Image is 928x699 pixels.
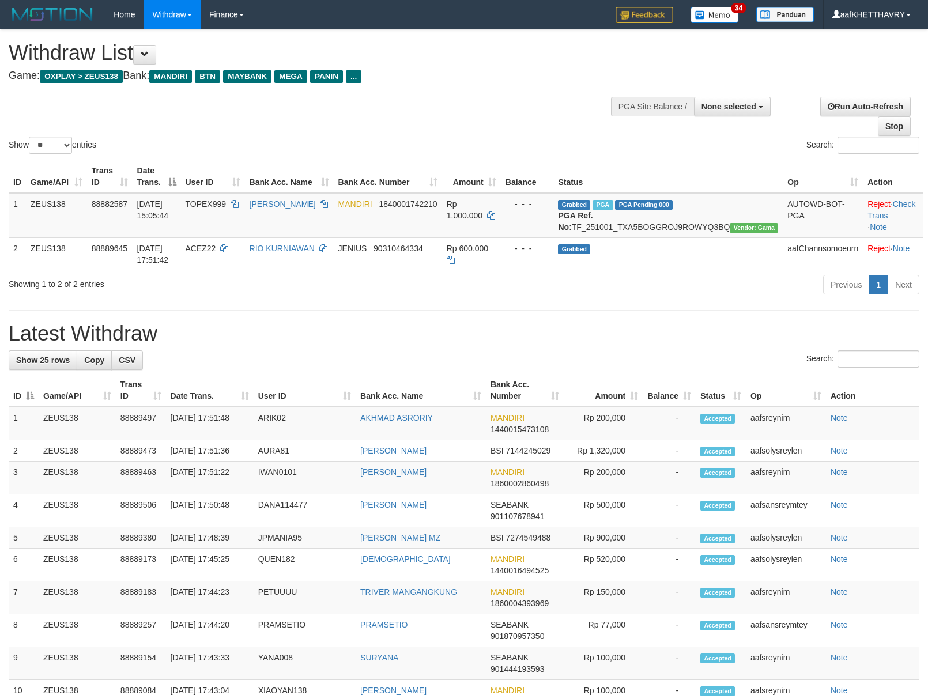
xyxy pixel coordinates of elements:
[558,244,590,254] span: Grabbed
[506,243,549,254] div: - - -
[39,527,116,549] td: ZEUS138
[878,116,911,136] a: Stop
[491,664,544,674] span: Copy 901444193593 to clipboard
[39,614,116,647] td: ZEUS138
[643,549,696,581] td: -
[746,407,826,440] td: aafsreynim
[9,274,378,290] div: Showing 1 to 2 of 2 entries
[116,440,166,462] td: 88889473
[700,501,735,511] span: Accepted
[334,160,442,193] th: Bank Acc. Number: activate to sort column ascending
[254,549,356,581] td: QUEN182
[564,407,643,440] td: Rp 200,000
[116,407,166,440] td: 88889497
[9,193,26,238] td: 1
[26,160,87,193] th: Game/API: activate to sort column ascending
[700,534,735,543] span: Accepted
[643,462,696,494] td: -
[254,494,356,527] td: DANA114477
[746,527,826,549] td: aafsolysreylen
[186,244,216,253] span: ACEZ22
[491,425,549,434] span: Copy 1440015473108 to clipboard
[893,244,910,253] a: Note
[746,614,826,647] td: aafsansreymtey
[39,647,116,680] td: ZEUS138
[181,160,245,193] th: User ID: activate to sort column ascending
[831,686,848,695] a: Note
[9,647,39,680] td: 9
[119,356,135,365] span: CSV
[116,462,166,494] td: 88889463
[746,374,826,407] th: Op: activate to sort column ascending
[116,581,166,614] td: 88889183
[823,275,869,294] a: Previous
[39,407,116,440] td: ZEUS138
[133,160,181,193] th: Date Trans.: activate to sort column descending
[166,374,254,407] th: Date Trans.: activate to sort column ascending
[506,446,550,455] span: Copy 7144245029 to clipboard
[826,374,919,407] th: Action
[116,527,166,549] td: 88889380
[643,614,696,647] td: -
[558,211,593,232] b: PGA Ref. No:
[9,549,39,581] td: 6
[564,614,643,647] td: Rp 77,000
[379,199,437,209] span: Copy 1840001742210 to clipboard
[643,440,696,462] td: -
[783,160,863,193] th: Op: activate to sort column ascending
[831,446,848,455] a: Note
[254,647,356,680] td: YANA008
[616,7,673,23] img: Feedback.jpg
[558,200,590,210] span: Grabbed
[374,244,423,253] span: Copy 90310464334 to clipboard
[564,494,643,527] td: Rp 500,000
[166,407,254,440] td: [DATE] 17:51:48
[356,374,486,407] th: Bank Acc. Name: activate to sort column ascending
[116,374,166,407] th: Trans ID: activate to sort column ascending
[700,621,735,630] span: Accepted
[338,199,372,209] span: MANDIRI
[820,97,911,116] a: Run Auto-Refresh
[783,237,863,270] td: aafChannsomoeurn
[186,199,227,209] span: TOPEX999
[87,160,133,193] th: Trans ID: activate to sort column ascending
[254,407,356,440] td: ARIK02
[39,374,116,407] th: Game/API: activate to sort column ascending
[564,527,643,549] td: Rp 900,000
[166,614,254,647] td: [DATE] 17:44:20
[166,549,254,581] td: [DATE] 17:45:25
[274,70,307,83] span: MEGA
[491,632,544,641] span: Copy 901870957350 to clipboard
[9,237,26,270] td: 2
[746,549,826,581] td: aafsolysreylen
[338,244,367,253] span: JENIUS
[245,160,334,193] th: Bank Acc. Name: activate to sort column ascending
[9,322,919,345] h1: Latest Withdraw
[553,193,783,238] td: TF_251001_TXA5BOGGROJ9ROWYQ3BQ
[254,462,356,494] td: IWAN0101
[491,467,525,477] span: MANDIRI
[888,275,919,294] a: Next
[40,70,123,83] span: OXPLAY > ZEUS138
[166,494,254,527] td: [DATE] 17:50:48
[491,446,504,455] span: BSI
[491,554,525,564] span: MANDIRI
[84,356,104,365] span: Copy
[29,137,72,154] select: Showentries
[166,581,254,614] td: [DATE] 17:44:23
[39,549,116,581] td: ZEUS138
[701,102,756,111] span: None selected
[360,467,427,477] a: [PERSON_NAME]
[116,494,166,527] td: 88889506
[731,3,746,13] span: 34
[869,275,888,294] a: 1
[166,527,254,549] td: [DATE] 17:48:39
[254,527,356,549] td: JPMANIA95
[564,581,643,614] td: Rp 150,000
[39,462,116,494] td: ZEUS138
[831,467,848,477] a: Note
[137,199,169,220] span: [DATE] 15:05:44
[39,581,116,614] td: ZEUS138
[116,549,166,581] td: 88889173
[491,653,529,662] span: SEABANK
